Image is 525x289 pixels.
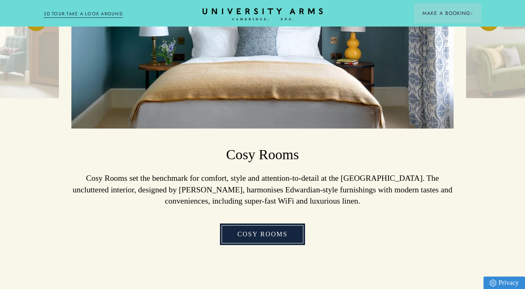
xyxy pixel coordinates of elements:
a: 3D TOUR:TAKE A LOOK AROUND [44,10,123,18]
a: Cosy Rooms [220,223,305,245]
img: Privacy [490,279,496,287]
h3: Cosy Rooms [71,145,454,164]
span: Make a Booking [422,10,473,17]
a: Home [203,8,323,21]
img: Arrow icon [470,12,473,15]
a: Privacy [483,277,525,289]
p: Cosy Rooms set the benchmark for comfort, style and attention-to-detail at the [GEOGRAPHIC_DATA].... [71,172,454,207]
button: Make a BookingArrow icon [414,3,481,23]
